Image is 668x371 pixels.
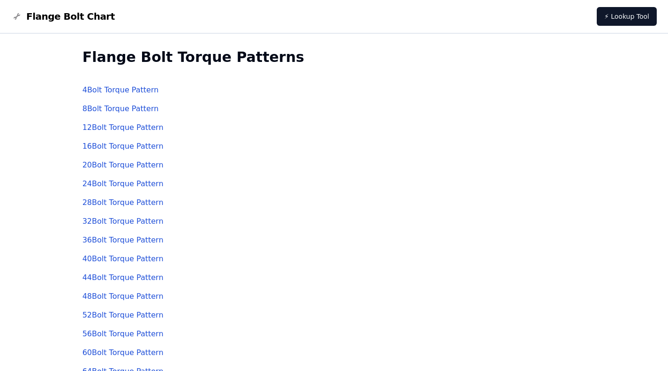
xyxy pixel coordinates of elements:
a: 16Bolt Torque Pattern [83,142,164,151]
a: 8Bolt Torque Pattern [83,104,159,113]
a: 60Bolt Torque Pattern [83,348,164,357]
a: 32Bolt Torque Pattern [83,217,164,226]
a: 52Bolt Torque Pattern [83,310,164,319]
a: 40Bolt Torque Pattern [83,254,164,263]
a: ⚡ Lookup Tool [597,7,657,26]
a: 4Bolt Torque Pattern [83,85,159,94]
a: 20Bolt Torque Pattern [83,160,164,169]
a: 28Bolt Torque Pattern [83,198,164,207]
a: Flange Bolt Chart LogoFlange Bolt Chart [11,10,115,23]
span: Flange Bolt Chart [26,10,115,23]
h2: Flange Bolt Torque Patterns [83,49,586,66]
a: 12Bolt Torque Pattern [83,123,164,132]
img: Flange Bolt Chart Logo [11,11,23,22]
a: 44Bolt Torque Pattern [83,273,164,282]
a: 24Bolt Torque Pattern [83,179,164,188]
a: 56Bolt Torque Pattern [83,329,164,338]
a: 36Bolt Torque Pattern [83,235,164,244]
a: 48Bolt Torque Pattern [83,292,164,301]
